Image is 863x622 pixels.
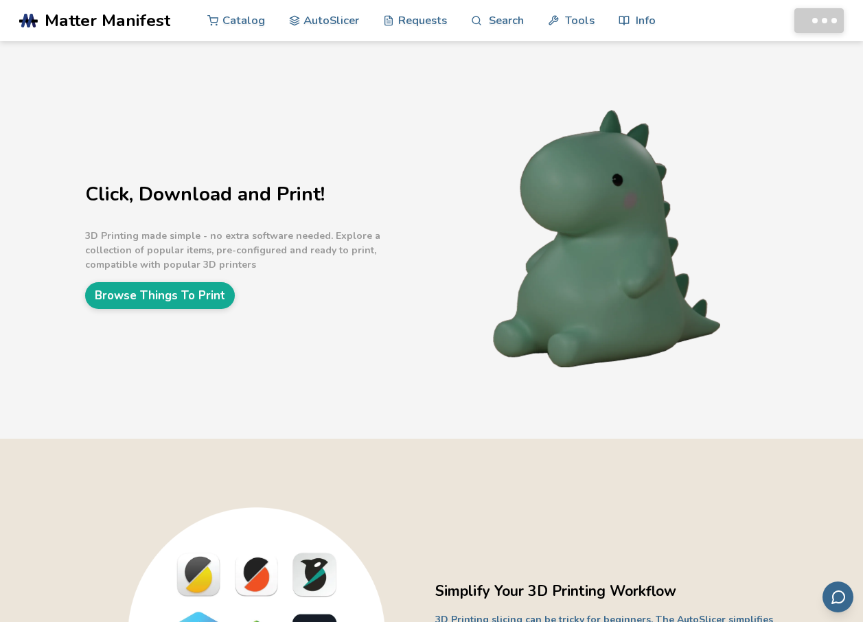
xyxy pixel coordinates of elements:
[822,581,853,612] button: Send feedback via email
[85,184,428,205] h1: Click, Download and Print!
[85,282,235,309] a: Browse Things To Print
[45,11,170,30] span: Matter Manifest
[435,581,779,602] h2: Simplify Your 3D Printing Workflow
[85,229,428,272] p: 3D Printing made simple - no extra software needed. Explore a collection of popular items, pre-co...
